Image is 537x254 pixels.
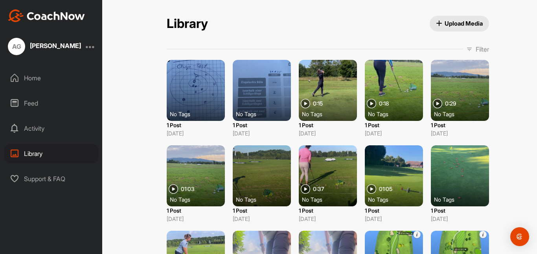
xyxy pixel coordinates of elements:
div: No Tags [302,195,360,203]
span: 0:37 [313,186,324,192]
p: 1 Post [233,121,291,129]
p: [DATE] [365,129,423,137]
p: 1 Post [431,206,489,215]
div: Open Intercom Messenger [510,227,529,246]
div: No Tags [302,110,360,118]
p: [DATE] [233,215,291,223]
div: Support & FAQ [4,169,99,189]
p: 1 Post [365,121,423,129]
span: 01:05 [379,186,392,192]
div: Feed [4,93,99,113]
p: [DATE] [431,215,489,223]
span: 0:29 [445,101,456,106]
p: [DATE] [233,129,291,137]
button: Upload Media [430,16,489,32]
p: 1 Post [233,206,291,215]
p: [DATE] [431,129,489,137]
img: play [301,99,310,108]
h2: Library [167,16,208,32]
div: [PERSON_NAME] [30,43,81,49]
p: 1 Post [299,206,357,215]
div: No Tags [434,110,492,118]
div: No Tags [236,195,294,203]
p: 1 Post [167,206,225,215]
p: Filter [476,44,489,54]
p: 1 Post [365,206,423,215]
div: Library [4,144,99,163]
img: play [433,99,442,108]
p: [DATE] [167,129,225,137]
span: 0:15 [313,101,323,106]
img: play [169,184,178,194]
div: No Tags [434,195,492,203]
div: No Tags [368,195,426,203]
span: 01:03 [181,186,195,192]
div: Activity [4,119,99,138]
p: [DATE] [365,215,423,223]
p: [DATE] [299,215,357,223]
div: No Tags [236,110,294,118]
img: play [367,184,376,194]
div: No Tags [368,110,426,118]
div: No Tags [170,195,228,203]
img: play [367,99,376,108]
div: AG [8,38,25,55]
div: Home [4,68,99,88]
p: [DATE] [167,215,225,223]
p: 1 Post [167,121,225,129]
p: 1 Post [299,121,357,129]
span: 0:18 [379,101,389,106]
img: play [301,184,310,194]
span: Upload Media [436,19,483,28]
p: [DATE] [299,129,357,137]
img: CoachNow [8,9,85,22]
div: No Tags [170,110,228,118]
p: 1 Post [431,121,489,129]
